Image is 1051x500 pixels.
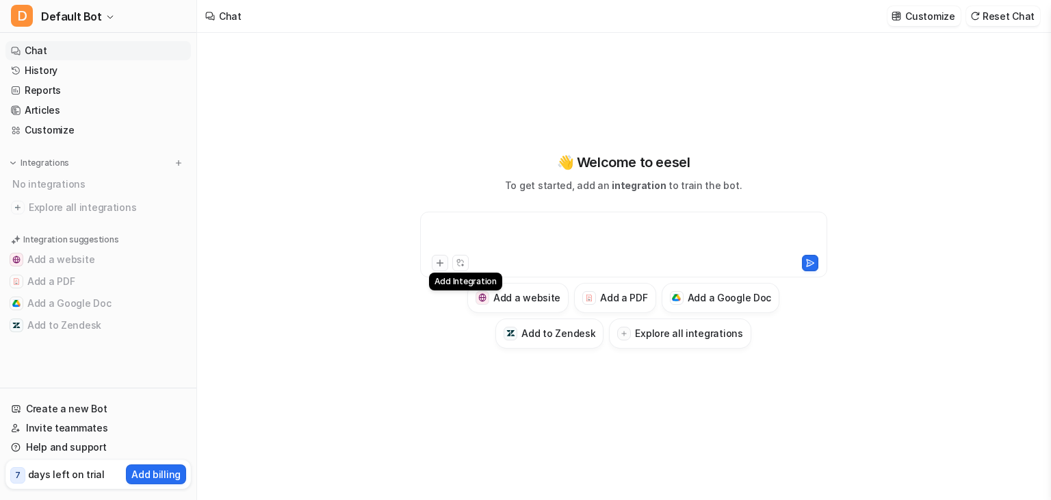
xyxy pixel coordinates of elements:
a: Create a new Bot [5,399,191,418]
span: Explore all integrations [29,197,185,218]
button: Add to ZendeskAdd to Zendesk [5,314,191,336]
p: Add billing [131,467,181,482]
button: Add to ZendeskAdd to Zendesk [495,318,604,349]
h3: Add a Google Doc [688,290,772,305]
p: 👋 Welcome to eesel [557,152,690,173]
h3: Explore all integrations [635,326,742,340]
img: expand menu [8,158,18,168]
p: days left on trial [28,467,105,482]
a: Reports [5,81,191,100]
button: Add a websiteAdd a website [5,249,191,271]
p: 7 [15,469,21,482]
h3: Add a website [493,290,560,305]
img: explore all integrations [11,201,25,214]
a: History [5,61,191,80]
img: Add to Zendesk [506,329,515,338]
img: Add a Google Doc [672,294,681,302]
p: Customize [905,9,955,23]
img: menu_add.svg [174,158,183,168]
a: Help and support [5,438,191,457]
img: Add a website [478,293,487,302]
p: Integrations [21,158,69,168]
img: reset [970,11,980,21]
span: integration [612,179,666,191]
a: Customize [5,121,191,140]
img: Add a PDF [585,294,594,302]
h3: Add a PDF [600,290,647,305]
a: Explore all integrations [5,198,191,217]
button: Explore all integrations [609,318,751,349]
div: Chat [219,9,242,23]
button: Integrations [5,156,73,170]
h3: Add to Zendesk [521,326,595,340]
img: Add a website [12,255,21,264]
p: To get started, add an to train the bot. [505,178,742,192]
button: Reset Chat [966,6,1040,26]
a: Chat [5,41,191,60]
img: Add a Google Doc [12,299,21,308]
button: Add a Google DocAdd a Google Doc [662,283,780,313]
img: Add a PDF [12,277,21,286]
p: Integration suggestions [23,234,118,246]
button: Add a Google DocAdd a Google Doc [5,292,191,314]
button: Add a websiteAdd a website [467,283,569,313]
button: Customize [887,6,960,26]
button: Add a PDFAdd a PDF [5,271,191,292]
span: Default Bot [41,7,102,26]
div: No integrations [8,173,191,195]
button: Add a PDFAdd a PDF [574,283,656,313]
a: Invite teammates [5,418,191,438]
span: D [11,5,33,27]
img: Add to Zendesk [12,321,21,329]
a: Articles [5,101,191,120]
button: Add billing [126,464,186,484]
img: customize [892,11,901,21]
div: Add Integration [429,273,502,290]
